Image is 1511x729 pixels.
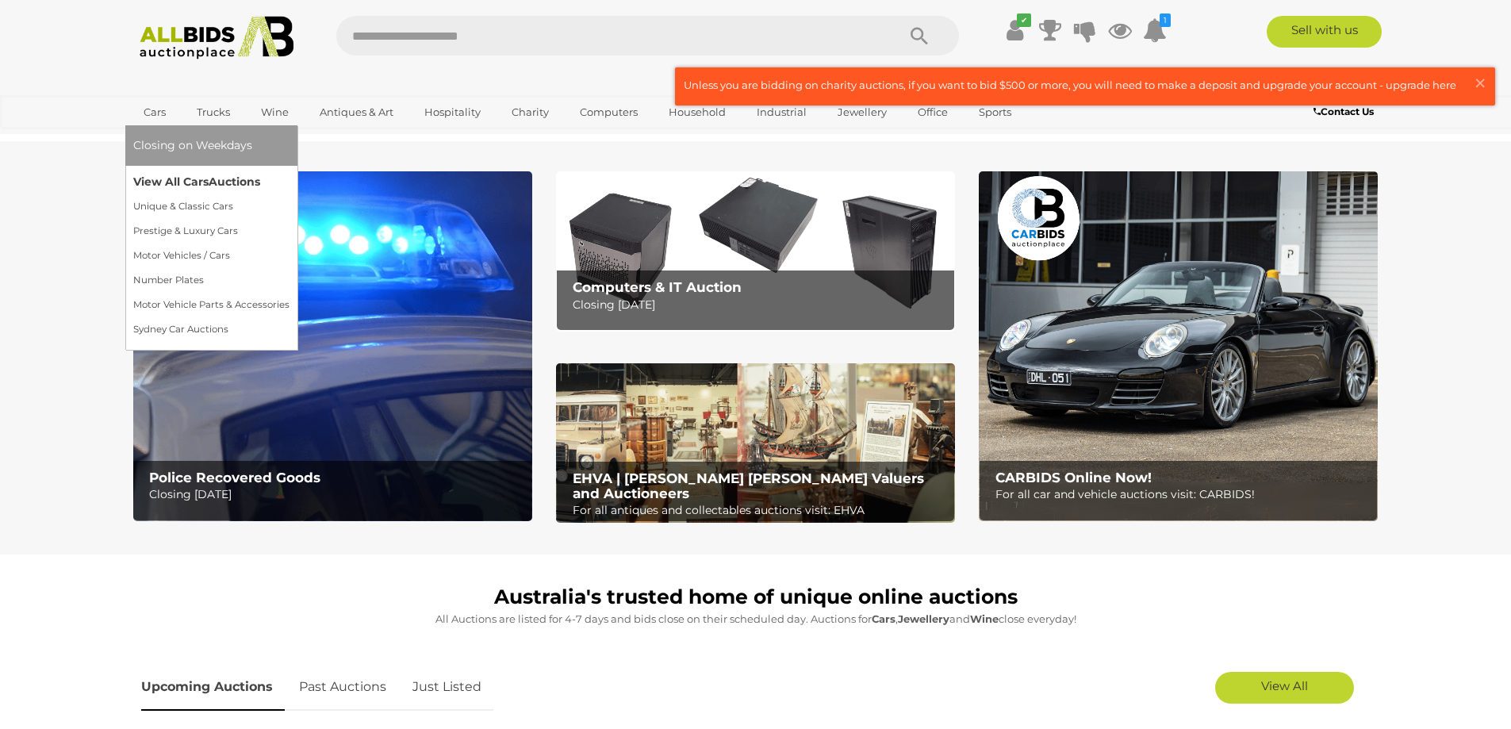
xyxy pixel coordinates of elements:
[1261,678,1308,693] span: View All
[573,470,924,501] b: EHVA | [PERSON_NAME] [PERSON_NAME] Valuers and Auctioneers
[898,612,949,625] strong: Jewellery
[658,99,736,125] a: Household
[746,99,817,125] a: Industrial
[1003,16,1027,44] a: ✔
[880,16,959,56] button: Search
[570,99,648,125] a: Computers
[1160,13,1171,27] i: 1
[414,99,491,125] a: Hospitality
[979,171,1378,521] a: CARBIDS Online Now! CARBIDS Online Now! For all car and vehicle auctions visit: CARBIDS!
[573,279,742,295] b: Computers & IT Auction
[556,171,955,331] a: Computers & IT Auction Computers & IT Auction Closing [DATE]
[995,470,1152,485] b: CARBIDS Online Now!
[287,664,398,711] a: Past Auctions
[573,501,946,520] p: For all antiques and collectables auctions visit: EHVA
[131,16,303,59] img: Allbids.com.au
[573,295,946,315] p: Closing [DATE]
[995,485,1369,505] p: For all car and vehicle auctions visit: CARBIDS!
[1215,672,1354,704] a: View All
[827,99,897,125] a: Jewellery
[1313,106,1374,117] b: Contact Us
[133,99,176,125] a: Cars
[970,612,999,625] strong: Wine
[979,171,1378,521] img: CARBIDS Online Now!
[501,99,559,125] a: Charity
[1143,16,1167,44] a: 1
[309,99,404,125] a: Antiques & Art
[186,99,240,125] a: Trucks
[1473,67,1487,98] span: ×
[556,363,955,524] img: EHVA | Evans Hastings Valuers and Auctioneers
[1267,16,1382,48] a: Sell with us
[968,99,1022,125] a: Sports
[141,664,285,711] a: Upcoming Auctions
[907,99,958,125] a: Office
[556,171,955,331] img: Computers & IT Auction
[872,612,895,625] strong: Cars
[1017,13,1031,27] i: ✔
[141,610,1371,628] p: All Auctions are listed for 4-7 days and bids close on their scheduled day. Auctions for , and cl...
[133,171,532,521] img: Police Recovered Goods
[141,586,1371,608] h1: Australia's trusted home of unique online auctions
[1313,103,1378,121] a: Contact Us
[556,363,955,524] a: EHVA | Evans Hastings Valuers and Auctioneers EHVA | [PERSON_NAME] [PERSON_NAME] Valuers and Auct...
[401,664,493,711] a: Just Listed
[251,99,299,125] a: Wine
[149,485,523,505] p: Closing [DATE]
[149,470,320,485] b: Police Recovered Goods
[133,171,532,521] a: Police Recovered Goods Police Recovered Goods Closing [DATE]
